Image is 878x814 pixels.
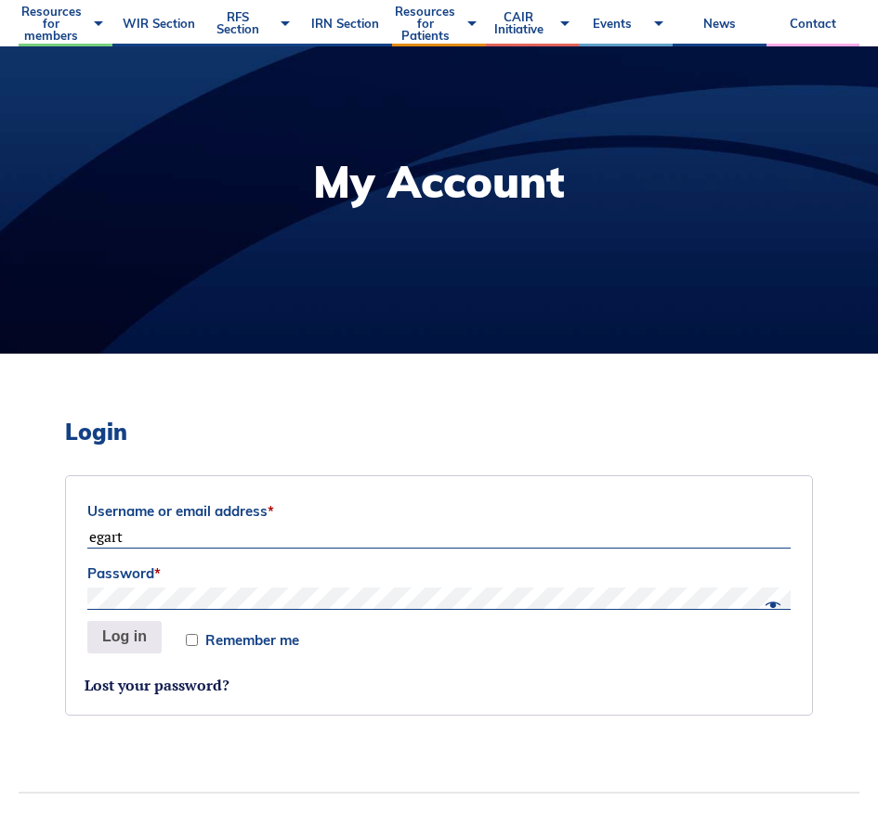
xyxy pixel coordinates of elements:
[85,675,229,695] a: Lost your password?
[87,621,162,654] button: Log in
[87,560,791,588] label: Password
[313,160,565,203] h1: My Account
[205,633,299,647] span: Remember me
[87,497,791,525] label: Username or email address
[65,419,813,446] h2: Login
[186,634,198,646] input: Remember me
